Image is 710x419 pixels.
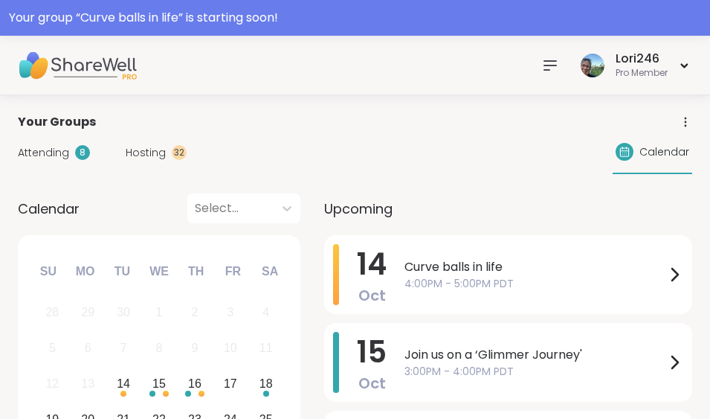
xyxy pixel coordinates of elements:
[191,338,198,358] div: 9
[259,374,273,394] div: 18
[616,67,668,80] div: Pro Member
[18,113,96,131] span: Your Groups
[108,297,140,329] div: Not available Tuesday, September 30th, 2025
[172,145,187,160] div: 32
[85,338,91,358] div: 6
[250,368,282,400] div: Choose Saturday, October 18th, 2025
[250,333,282,365] div: Not available Saturday, October 11th, 2025
[152,374,166,394] div: 15
[224,338,237,358] div: 10
[81,302,94,322] div: 29
[45,302,59,322] div: 28
[108,333,140,365] div: Not available Tuesday, October 7th, 2025
[358,285,386,306] span: Oct
[143,297,175,329] div: Not available Wednesday, October 1st, 2025
[32,255,65,288] div: Su
[214,368,246,400] div: Choose Friday, October 17th, 2025
[72,333,104,365] div: Not available Monday, October 6th, 2025
[49,338,56,358] div: 5
[156,302,163,322] div: 1
[143,333,175,365] div: Not available Wednesday, October 8th, 2025
[120,338,127,358] div: 7
[254,255,286,288] div: Sa
[179,368,211,400] div: Choose Thursday, October 16th, 2025
[214,333,246,365] div: Not available Friday, October 10th, 2025
[81,374,94,394] div: 13
[262,302,269,322] div: 4
[36,333,68,365] div: Not available Sunday, October 5th, 2025
[179,333,211,365] div: Not available Thursday, October 9th, 2025
[36,297,68,329] div: Not available Sunday, September 28th, 2025
[68,255,101,288] div: Mo
[214,297,246,329] div: Not available Friday, October 3rd, 2025
[156,338,163,358] div: 8
[117,374,130,394] div: 14
[143,255,175,288] div: We
[18,39,137,92] img: ShareWell Nav Logo
[358,373,386,394] span: Oct
[250,297,282,329] div: Not available Saturday, October 4th, 2025
[357,243,387,285] span: 14
[18,199,80,219] span: Calendar
[108,368,140,400] div: Choose Tuesday, October 14th, 2025
[639,144,689,160] span: Calendar
[216,255,249,288] div: Fr
[616,51,668,67] div: Lori246
[224,374,237,394] div: 17
[117,302,130,322] div: 30
[227,302,233,322] div: 3
[404,364,665,380] span: 3:00PM - 4:00PM PDT
[188,374,201,394] div: 16
[191,302,198,322] div: 2
[106,255,138,288] div: Tu
[179,297,211,329] div: Not available Thursday, October 2nd, 2025
[357,331,387,373] span: 15
[581,54,604,77] img: Lori246
[126,145,166,161] span: Hosting
[45,374,59,394] div: 12
[259,338,273,358] div: 11
[72,368,104,400] div: Not available Monday, October 13th, 2025
[324,199,393,219] span: Upcoming
[72,297,104,329] div: Not available Monday, September 29th, 2025
[404,276,665,292] span: 4:00PM - 5:00PM PDT
[36,368,68,400] div: Not available Sunday, October 12th, 2025
[9,9,701,27] div: Your group “ Curve balls in life ” is starting soon!
[404,258,665,276] span: Curve balls in life
[404,346,665,364] span: Join us on a ‘Glimmer Journey'
[180,255,213,288] div: Th
[75,145,90,160] div: 8
[143,368,175,400] div: Choose Wednesday, October 15th, 2025
[18,145,69,161] span: Attending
